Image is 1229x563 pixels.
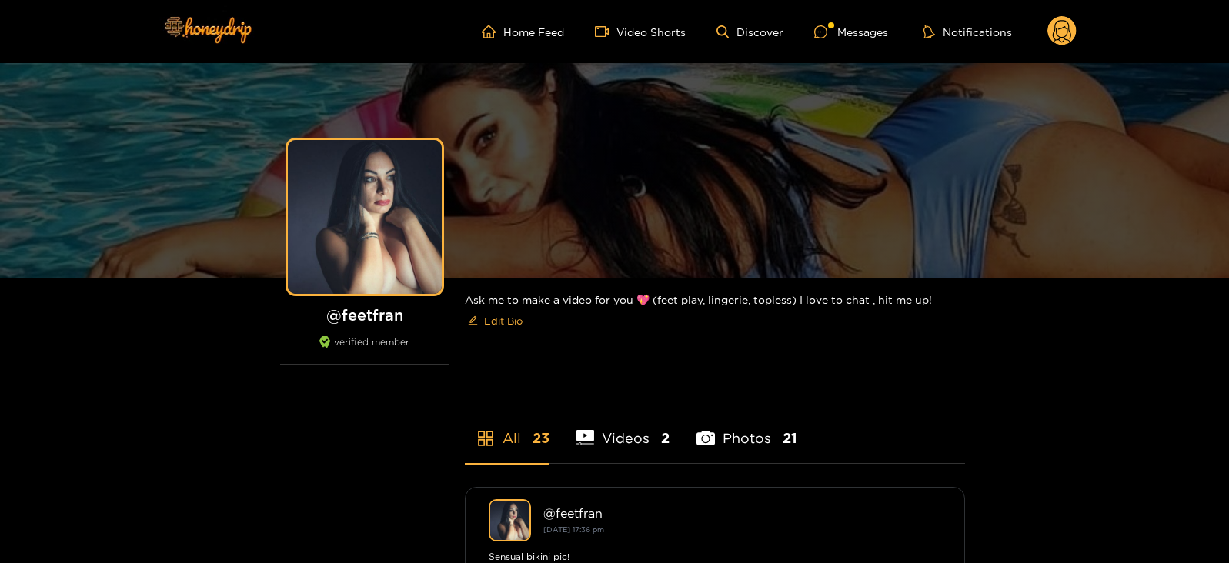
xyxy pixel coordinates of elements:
span: Edit Bio [484,313,523,328]
span: 21 [783,428,797,448]
span: 23 [533,428,549,448]
a: Discover [716,25,783,38]
button: Notifications [919,24,1017,39]
div: @ feetfran [543,506,941,520]
img: feetfran [489,499,531,541]
li: Photos [696,394,797,463]
small: [DATE] 17:36 pm [543,525,604,534]
button: editEdit Bio [465,308,526,333]
li: All [465,394,549,463]
span: home [482,25,503,38]
h1: @ feetfran [280,305,449,325]
span: video-camera [595,25,616,38]
span: appstore [476,429,495,448]
span: 2 [661,428,670,448]
li: Videos [576,394,670,463]
a: Video Shorts [595,25,686,38]
a: Home Feed [482,25,564,38]
div: verified member [280,336,449,365]
div: Messages [814,23,888,41]
div: Ask me to make a video for you 💖 (feet play, lingerie, topless) I love to chat , hit me up! [465,278,965,345]
span: edit [468,315,478,327]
